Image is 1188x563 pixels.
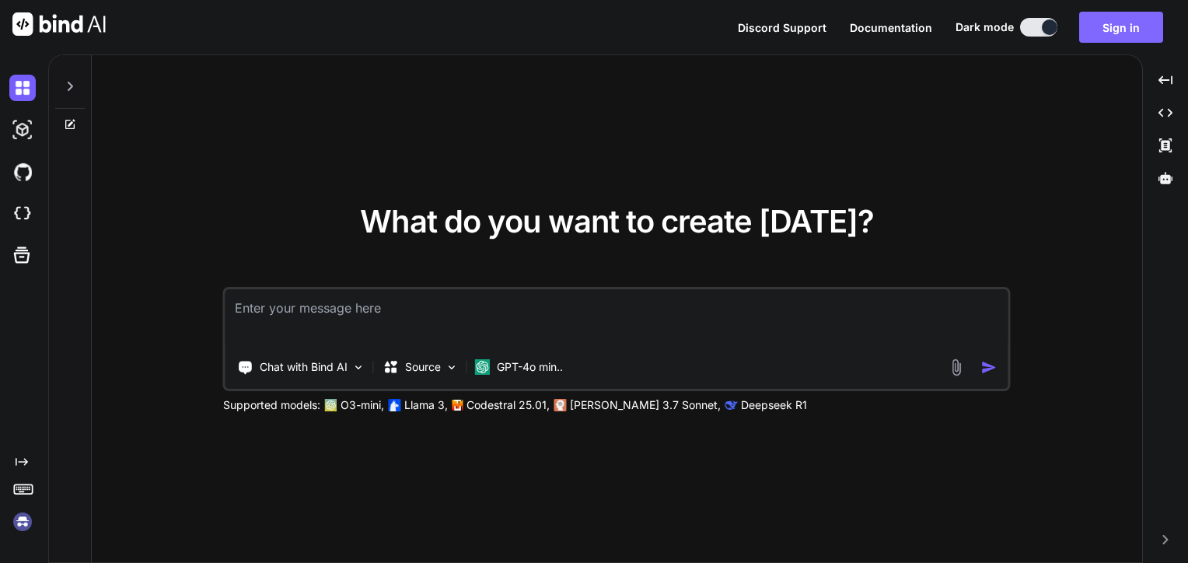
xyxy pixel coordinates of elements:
[475,359,491,375] img: GPT-4o mini
[948,358,966,376] img: attachment
[570,397,721,413] p: [PERSON_NAME] 3.7 Sonnet,
[389,399,401,411] img: Llama2
[981,359,998,376] img: icon
[9,159,36,185] img: githubDark
[452,400,463,411] img: Mistral-AI
[738,21,826,34] span: Discord Support
[1079,12,1163,43] button: Sign in
[260,359,348,375] p: Chat with Bind AI
[9,117,36,143] img: darkAi-studio
[341,397,384,413] p: O3-mini,
[223,397,320,413] p: Supported models:
[850,19,932,36] button: Documentation
[9,509,36,535] img: signin
[741,397,807,413] p: Deepseek R1
[725,399,738,411] img: claude
[405,359,441,375] p: Source
[445,361,459,374] img: Pick Models
[850,21,932,34] span: Documentation
[404,397,448,413] p: Llama 3,
[497,359,563,375] p: GPT-4o min..
[9,75,36,101] img: darkChat
[466,397,550,413] p: Codestral 25.01,
[738,19,826,36] button: Discord Support
[956,19,1014,35] span: Dark mode
[12,12,106,36] img: Bind AI
[352,361,365,374] img: Pick Tools
[360,202,874,240] span: What do you want to create [DATE]?
[325,399,337,411] img: GPT-4
[9,201,36,227] img: cloudideIcon
[554,399,567,411] img: claude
